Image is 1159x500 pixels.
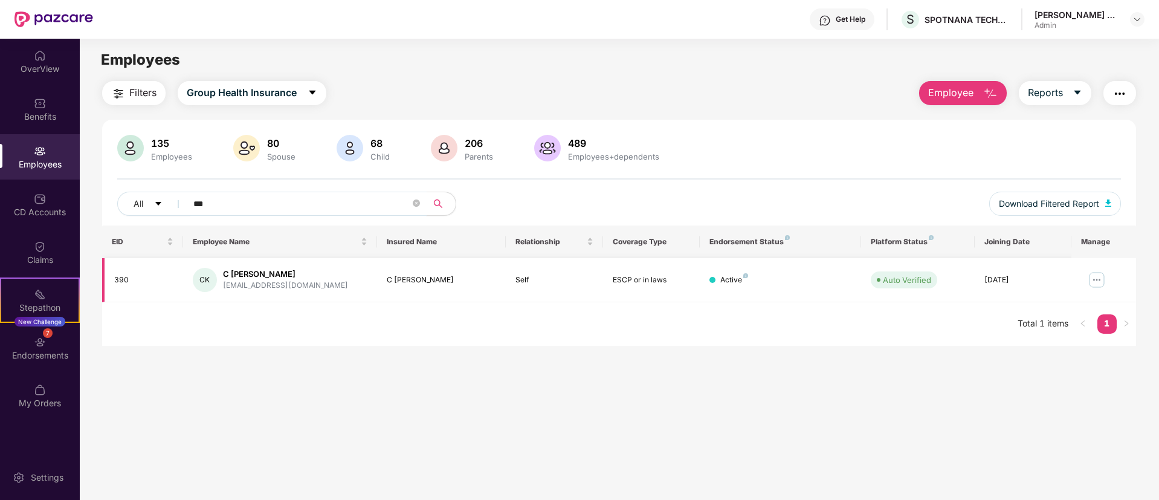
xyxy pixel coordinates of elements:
div: New Challenge [15,317,65,326]
th: Coverage Type [603,226,700,258]
img: svg+xml;base64,PHN2ZyB4bWxucz0iaHR0cDovL3d3dy53My5vcmcvMjAwMC9zdmciIHdpZHRoPSI4IiBoZWlnaHQ9IjgiIH... [743,273,748,278]
div: 390 [114,274,173,286]
span: Employee Name [193,237,358,247]
div: Employees [149,152,195,161]
th: Insured Name [377,226,506,258]
th: EID [102,226,183,258]
button: search [426,192,456,216]
img: New Pazcare Logo [15,11,93,27]
span: Group Health Insurance [187,85,297,100]
img: svg+xml;base64,PHN2ZyB4bWxucz0iaHR0cDovL3d3dy53My5vcmcvMjAwMC9zdmciIHdpZHRoPSIyMSIgaGVpZ2h0PSIyMC... [34,288,46,300]
span: close-circle [413,198,420,210]
img: svg+xml;base64,PHN2ZyB4bWxucz0iaHR0cDovL3d3dy53My5vcmcvMjAwMC9zdmciIHhtbG5zOnhsaW5rPSJodHRwOi8vd3... [534,135,561,161]
th: Relationship [506,226,602,258]
img: svg+xml;base64,PHN2ZyB4bWxucz0iaHR0cDovL3d3dy53My5vcmcvMjAwMC9zdmciIHdpZHRoPSIyNCIgaGVpZ2h0PSIyNC... [111,86,126,101]
div: SPOTNANA TECHNOLOGY PRIVATE LIMITED [925,14,1009,25]
th: Joining Date [975,226,1071,258]
img: svg+xml;base64,PHN2ZyB4bWxucz0iaHR0cDovL3d3dy53My5vcmcvMjAwMC9zdmciIHhtbG5zOnhsaW5rPSJodHRwOi8vd3... [117,135,144,161]
img: svg+xml;base64,PHN2ZyB4bWxucz0iaHR0cDovL3d3dy53My5vcmcvMjAwMC9zdmciIHhtbG5zOnhsaW5rPSJodHRwOi8vd3... [233,135,260,161]
div: CK [193,268,217,292]
div: Parents [462,152,496,161]
span: right [1123,320,1130,327]
div: 206 [462,137,496,149]
div: Endorsement Status [709,237,851,247]
div: Stepathon [1,302,79,314]
img: svg+xml;base64,PHN2ZyB4bWxucz0iaHR0cDovL3d3dy53My5vcmcvMjAwMC9zdmciIHhtbG5zOnhsaW5rPSJodHRwOi8vd3... [431,135,457,161]
img: svg+xml;base64,PHN2ZyB4bWxucz0iaHR0cDovL3d3dy53My5vcmcvMjAwMC9zdmciIHdpZHRoPSI4IiBoZWlnaHQ9IjgiIH... [929,235,934,240]
span: Reports [1028,85,1063,100]
div: [PERSON_NAME] Suraj [1035,9,1119,21]
div: ESCP or in laws [613,274,690,286]
img: svg+xml;base64,PHN2ZyBpZD0iRHJvcGRvd24tMzJ4MzIiIHhtbG5zPSJodHRwOi8vd3d3LnczLm9yZy8yMDAwL3N2ZyIgd2... [1132,15,1142,24]
div: [DATE] [984,274,1062,286]
img: svg+xml;base64,PHN2ZyBpZD0iRW1wbG95ZWVzIiB4bWxucz0iaHR0cDovL3d3dy53My5vcmcvMjAwMC9zdmciIHdpZHRoPS... [34,145,46,157]
span: Relationship [515,237,584,247]
div: 135 [149,137,195,149]
img: svg+xml;base64,PHN2ZyBpZD0iRW5kb3JzZW1lbnRzIiB4bWxucz0iaHR0cDovL3d3dy53My5vcmcvMjAwMC9zdmciIHdpZH... [34,336,46,348]
img: svg+xml;base64,PHN2ZyB4bWxucz0iaHR0cDovL3d3dy53My5vcmcvMjAwMC9zdmciIHhtbG5zOnhsaW5rPSJodHRwOi8vd3... [337,135,363,161]
button: Group Health Insurancecaret-down [178,81,326,105]
img: manageButton [1087,270,1106,290]
div: Auto Verified [883,274,931,286]
div: Settings [27,472,67,484]
div: 68 [368,137,392,149]
div: Child [368,152,392,161]
span: caret-down [154,200,163,209]
img: svg+xml;base64,PHN2ZyBpZD0iQmVuZWZpdHMiIHhtbG5zPSJodHRwOi8vd3d3LnczLm9yZy8yMDAwL3N2ZyIgd2lkdGg9Ij... [34,97,46,109]
li: 1 [1097,314,1117,334]
a: 1 [1097,314,1117,333]
img: svg+xml;base64,PHN2ZyBpZD0iSG9tZSIgeG1sbnM9Imh0dHA6Ly93d3cudzMub3JnLzIwMDAvc3ZnIiB3aWR0aD0iMjAiIG... [34,50,46,62]
img: svg+xml;base64,PHN2ZyB4bWxucz0iaHR0cDovL3d3dy53My5vcmcvMjAwMC9zdmciIHdpZHRoPSI4IiBoZWlnaHQ9IjgiIH... [785,235,790,240]
button: Allcaret-down [117,192,191,216]
img: svg+xml;base64,PHN2ZyB4bWxucz0iaHR0cDovL3d3dy53My5vcmcvMjAwMC9zdmciIHhtbG5zOnhsaW5rPSJodHRwOi8vd3... [1105,200,1111,207]
div: Spouse [265,152,298,161]
div: Admin [1035,21,1119,30]
span: Employee [928,85,973,100]
span: Filters [129,85,157,100]
span: EID [112,237,164,247]
button: Download Filtered Report [989,192,1121,216]
div: 80 [265,137,298,149]
button: Filters [102,81,166,105]
span: Employees [101,51,180,68]
div: [EMAIL_ADDRESS][DOMAIN_NAME] [223,280,348,291]
span: caret-down [308,88,317,99]
button: left [1073,314,1093,334]
span: Download Filtered Report [999,197,1099,210]
button: right [1117,314,1136,334]
span: left [1079,320,1086,327]
div: 489 [566,137,662,149]
img: svg+xml;base64,PHN2ZyBpZD0iQ0RfQWNjb3VudHMiIGRhdGEtbmFtZT0iQ0QgQWNjb3VudHMiIHhtbG5zPSJodHRwOi8vd3... [34,193,46,205]
img: svg+xml;base64,PHN2ZyB4bWxucz0iaHR0cDovL3d3dy53My5vcmcvMjAwMC9zdmciIHdpZHRoPSIyNCIgaGVpZ2h0PSIyNC... [1112,86,1127,101]
div: Employees+dependents [566,152,662,161]
span: close-circle [413,200,420,207]
th: Employee Name [183,226,377,258]
div: C [PERSON_NAME] [223,268,348,280]
span: caret-down [1073,88,1082,99]
img: svg+xml;base64,PHN2ZyB4bWxucz0iaHR0cDovL3d3dy53My5vcmcvMjAwMC9zdmciIHhtbG5zOnhsaW5rPSJodHRwOi8vd3... [983,86,998,101]
li: Previous Page [1073,314,1093,334]
div: Platform Status [871,237,964,247]
li: Total 1 items [1018,314,1068,334]
div: C [PERSON_NAME] [387,274,497,286]
button: Reportscaret-down [1019,81,1091,105]
img: svg+xml;base64,PHN2ZyBpZD0iQ2xhaW0iIHhtbG5zPSJodHRwOi8vd3d3LnczLm9yZy8yMDAwL3N2ZyIgd2lkdGg9IjIwIi... [34,241,46,253]
div: Active [720,274,748,286]
img: svg+xml;base64,PHN2ZyBpZD0iTXlfT3JkZXJzIiBkYXRhLW5hbWU9Ik15IE9yZGVycyIgeG1sbnM9Imh0dHA6Ly93d3cudz... [34,384,46,396]
span: All [134,197,143,210]
div: 7 [43,328,53,338]
img: svg+xml;base64,PHN2ZyBpZD0iSGVscC0zMngzMiIgeG1sbnM9Imh0dHA6Ly93d3cudzMub3JnLzIwMDAvc3ZnIiB3aWR0aD... [819,15,831,27]
button: Employee [919,81,1007,105]
div: Self [515,274,593,286]
div: Get Help [836,15,865,24]
li: Next Page [1117,314,1136,334]
span: S [906,12,914,27]
img: svg+xml;base64,PHN2ZyBpZD0iU2V0dGluZy0yMHgyMCIgeG1sbnM9Imh0dHA6Ly93d3cudzMub3JnLzIwMDAvc3ZnIiB3aW... [13,472,25,484]
th: Manage [1071,226,1136,258]
span: search [426,199,450,209]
